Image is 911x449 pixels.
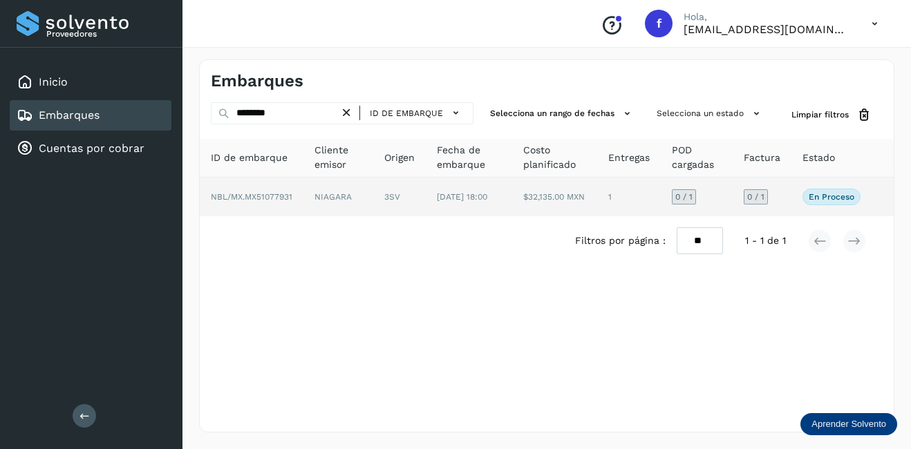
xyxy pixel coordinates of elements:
a: Cuentas por cobrar [39,142,144,155]
span: Estado [802,151,835,165]
span: 0 / 1 [747,193,764,201]
span: Limpiar filtros [791,108,849,121]
span: Cliente emisor [314,143,362,172]
div: Aprender Solvento [800,413,897,435]
span: Origen [384,151,415,165]
p: Proveedores [46,29,166,39]
span: Entregas [608,151,650,165]
span: [DATE] 18:00 [437,192,487,202]
td: 3SV [373,178,426,216]
a: Embarques [39,108,100,122]
span: 0 / 1 [675,193,693,201]
td: 1 [597,178,661,216]
button: Limpiar filtros [780,102,883,128]
td: $32,135.00 MXN [512,178,597,216]
div: Cuentas por cobrar [10,133,171,164]
span: 1 - 1 de 1 [745,233,786,248]
span: ID de embarque [370,107,443,120]
button: Selecciona un estado [651,102,769,125]
span: Factura [744,151,780,165]
p: facturacion@protransport.com.mx [684,23,849,36]
p: En proceso [809,192,854,202]
p: Hola, [684,11,849,23]
span: NBL/MX.MX51077931 [211,192,292,202]
a: Inicio [39,75,68,88]
button: ID de embarque [366,103,467,123]
span: Filtros por página : [575,233,666,248]
span: Fecha de embarque [437,143,501,172]
button: Selecciona un rango de fechas [485,102,640,125]
td: NIAGARA [303,178,373,216]
span: ID de embarque [211,151,288,165]
div: Inicio [10,67,171,97]
div: Embarques [10,100,171,131]
h4: Embarques [211,71,303,91]
span: Costo planificado [523,143,586,172]
p: Aprender Solvento [811,419,886,430]
span: POD cargadas [672,143,722,172]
